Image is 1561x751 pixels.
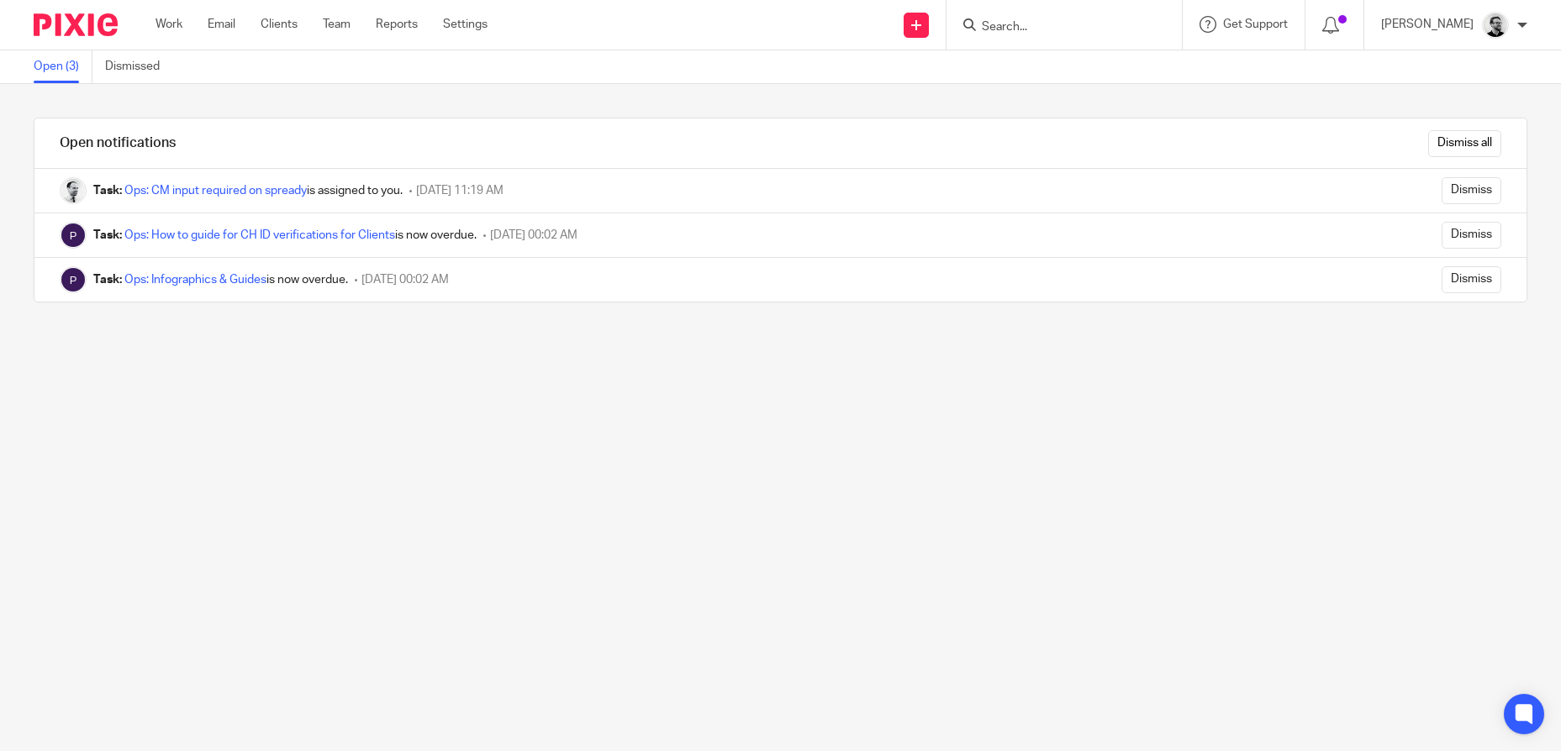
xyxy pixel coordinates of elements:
[105,50,172,83] a: Dismissed
[124,274,266,286] a: Ops: Infographics & Guides
[1482,12,1509,39] img: Jack_2025.jpg
[124,229,395,241] a: Ops: How to guide for CH ID verifications for Clients
[34,50,92,83] a: Open (3)
[376,16,418,33] a: Reports
[93,229,122,241] b: Task:
[60,134,176,152] h1: Open notifications
[208,16,235,33] a: Email
[93,274,122,286] b: Task:
[93,182,403,199] div: is assigned to you.
[261,16,298,33] a: Clients
[60,177,87,204] img: Massimo Lo Muto
[323,16,351,33] a: Team
[416,185,504,197] span: [DATE] 11:19 AM
[93,185,122,197] b: Task:
[980,20,1131,35] input: Search
[361,274,449,286] span: [DATE] 00:02 AM
[1442,177,1501,204] input: Dismiss
[490,229,577,241] span: [DATE] 00:02 AM
[1442,266,1501,293] input: Dismiss
[1381,16,1474,33] p: [PERSON_NAME]
[1442,222,1501,249] input: Dismiss
[156,16,182,33] a: Work
[1223,18,1288,30] span: Get Support
[93,227,477,244] div: is now overdue.
[34,13,118,36] img: Pixie
[60,222,87,249] img: Pixie
[60,266,87,293] img: Pixie
[93,271,348,288] div: is now overdue.
[443,16,488,33] a: Settings
[1428,130,1501,157] input: Dismiss all
[124,185,307,197] a: Ops: CM input required on spready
